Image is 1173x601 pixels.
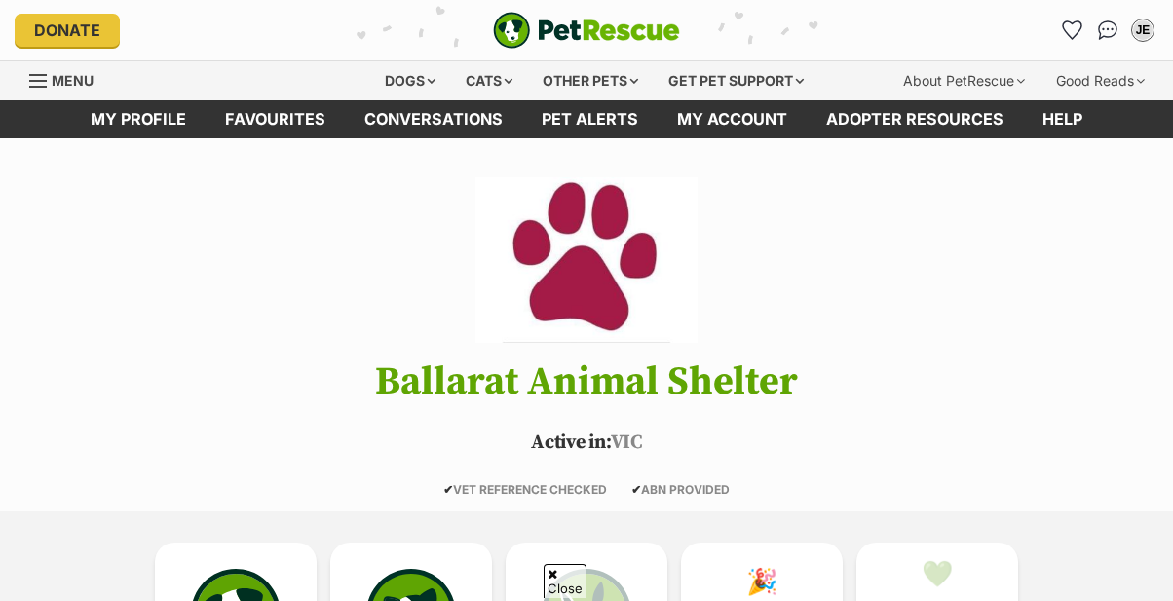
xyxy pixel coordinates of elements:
[206,100,345,138] a: Favourites
[29,61,107,96] a: Menu
[493,12,680,49] a: PetRescue
[1092,15,1123,46] a: Conversations
[1057,15,1158,46] ul: Account quick links
[522,100,658,138] a: Pet alerts
[15,14,120,47] a: Donate
[1133,20,1153,40] div: JE
[71,100,206,138] a: My profile
[443,482,453,497] icon: ✔
[371,61,449,100] div: Dogs
[631,482,641,497] icon: ✔
[922,559,953,588] div: 💚
[1098,20,1118,40] img: chat-41dd97257d64d25036548639549fe6c8038ab92f7586957e7f3b1b290dea8141.svg
[746,567,777,596] div: 🎉
[345,100,522,138] a: conversations
[1042,61,1158,100] div: Good Reads
[658,100,807,138] a: My account
[443,482,607,497] span: VET REFERENCE CHECKED
[889,61,1039,100] div: About PetRescue
[807,100,1023,138] a: Adopter resources
[531,431,610,455] span: Active in:
[1127,15,1158,46] button: My account
[52,72,94,89] span: Menu
[1023,100,1102,138] a: Help
[1057,15,1088,46] a: Favourites
[544,564,586,598] span: Close
[475,177,698,343] img: Ballarat Animal Shelter
[493,12,680,49] img: logo-e224e6f780fb5917bec1dbf3a21bbac754714ae5b6737aabdf751b685950b380.svg
[452,61,526,100] div: Cats
[631,482,730,497] span: ABN PROVIDED
[655,61,817,100] div: Get pet support
[529,61,652,100] div: Other pets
